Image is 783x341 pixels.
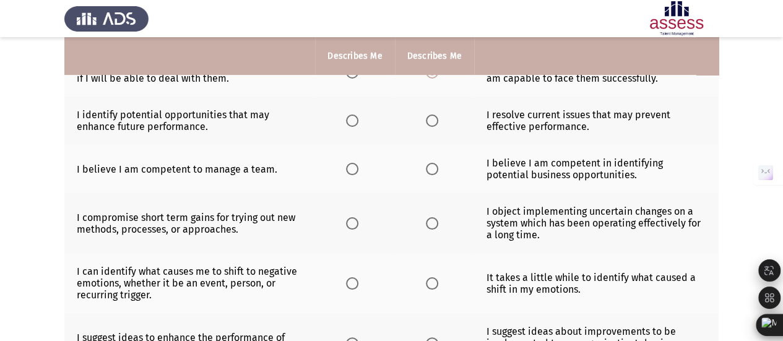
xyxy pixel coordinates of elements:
mat-radio-group: Select an option [426,277,443,288]
th: Describes Me [395,37,474,75]
td: I believe I am competent to manage a team. [64,145,315,193]
mat-radio-group: Select an option [346,163,363,175]
img: Assessment logo of Potentiality Assessment R2 (EN/AR) [634,1,719,36]
mat-radio-group: Select an option [346,277,363,288]
img: Assess Talent Management logo [64,1,149,36]
mat-radio-group: Select an option [426,66,443,78]
td: I resolve current issues that may prevent effective performance. [474,97,719,145]
mat-radio-group: Select an option [426,114,443,126]
th: Describes Me [315,37,394,75]
td: I can identify what causes me to shift to negative emotions, whether it be an event, person, or r... [64,253,315,313]
td: I identify potential opportunities that may enhance future performance. [64,97,315,145]
mat-radio-group: Select an option [346,114,363,126]
mat-radio-group: Select an option [426,163,443,175]
td: It takes a little while to identify what caused a shift in my emotions. [474,253,719,313]
mat-radio-group: Select an option [346,217,363,228]
td: I object implementing uncertain changes on a system which has been operating effectively for a lo... [474,193,719,253]
td: I compromise short term gains for trying out new methods, processes, or approaches. [64,193,315,253]
mat-radio-group: Select an option [426,217,443,228]
mat-radio-group: Select an option [346,66,363,78]
td: I believe I am competent in identifying potential business opportunities. [474,145,719,193]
